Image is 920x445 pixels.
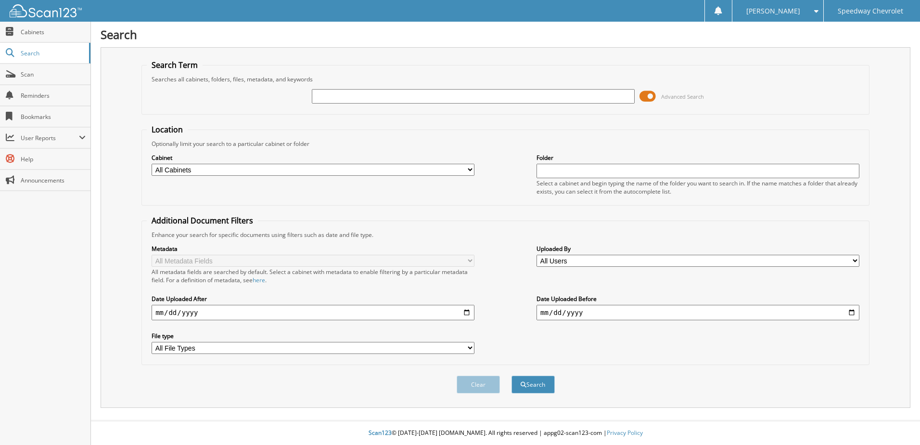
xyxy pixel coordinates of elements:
label: Cabinet [152,154,474,162]
label: Folder [537,154,859,162]
span: Search [21,49,84,57]
legend: Additional Document Filters [147,215,258,226]
span: Announcements [21,176,86,184]
div: Enhance your search for specific documents using filters such as date and file type. [147,231,864,239]
div: All metadata fields are searched by default. Select a cabinet with metadata to enable filtering b... [152,268,474,284]
h1: Search [101,26,910,42]
input: end [537,305,859,320]
input: start [152,305,474,320]
a: here [253,276,265,284]
span: Speedway Chevrolet [838,8,903,14]
div: © [DATE]-[DATE] [DOMAIN_NAME]. All rights reserved | appg02-scan123-com | [91,421,920,445]
label: Date Uploaded Before [537,295,859,303]
span: Reminders [21,92,86,100]
a: Privacy Policy [607,429,643,437]
div: Optionally limit your search to a particular cabinet or folder [147,140,864,148]
button: Clear [457,376,500,393]
span: Advanced Search [661,93,704,100]
label: File type [152,332,474,340]
legend: Location [147,124,188,135]
div: Select a cabinet and begin typing the name of the folder you want to search in. If the name match... [537,179,859,196]
span: Scan123 [369,429,392,437]
span: User Reports [21,134,79,142]
span: Help [21,155,86,163]
label: Date Uploaded After [152,295,474,303]
button: Search [511,376,555,393]
label: Uploaded By [537,245,859,253]
legend: Search Term [147,60,203,70]
img: scan123-logo-white.svg [10,4,82,17]
span: [PERSON_NAME] [746,8,800,14]
div: Searches all cabinets, folders, files, metadata, and keywords [147,75,864,83]
span: Scan [21,70,86,79]
span: Cabinets [21,28,86,36]
span: Bookmarks [21,113,86,121]
label: Metadata [152,245,474,253]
